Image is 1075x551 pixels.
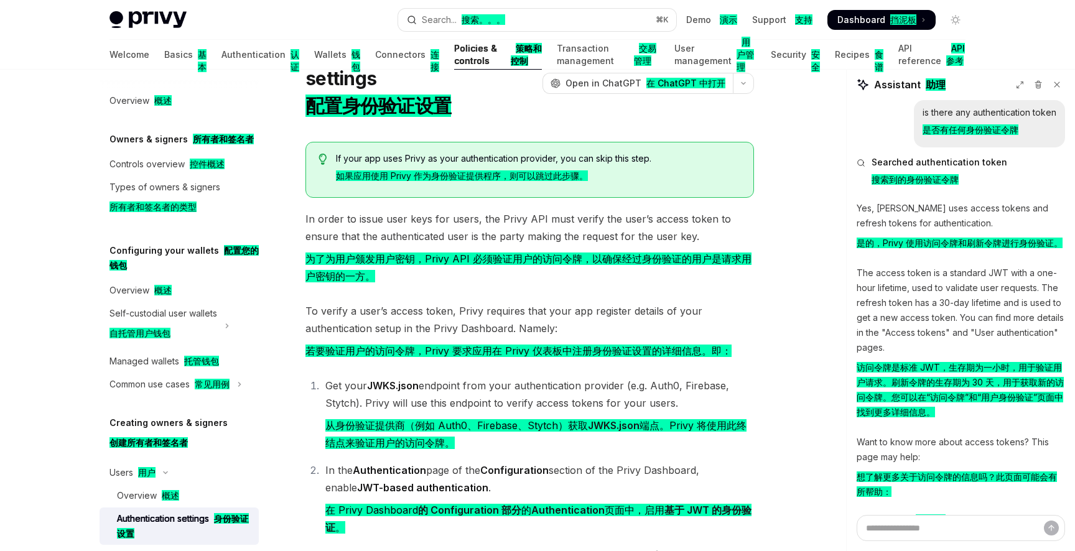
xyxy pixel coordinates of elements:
[109,437,188,448] font: 创建所有者和签名者
[857,514,1065,524] a: Access tokens 访问令牌
[857,201,1065,256] p: Yes, [PERSON_NAME] uses access tokens and refresh tokens for authentication.
[542,73,733,94] button: Open in ChatGPT 在 ChatGPT 中打开
[874,77,946,92] span: Assistant
[588,419,640,432] strong: JWKS.json
[305,345,732,357] font: 若要验证用户的访问令牌，Privy 要求应用在 Privy 仪表板中注册身份验证设置的详细信息。即：
[357,481,488,494] strong: JWT-based authentication
[325,419,747,449] font: 从身份验证提供商（例如 Auth0、Firebase、Stytch）获取 端点。Privy 将使用此终结点来验证用户的访问令牌。
[109,328,170,338] font: 自托管用户钱包
[857,266,1065,425] p: The access token is a standard JWT with a one-hour lifetime, used to validate user requests. The ...
[164,40,207,70] a: Basics 基本
[923,106,1056,141] div: is there any authentication token
[195,379,230,389] font: 常见用例
[109,11,187,29] img: light logo
[795,14,812,25] font: 支持
[221,40,299,70] a: Authentication 认证
[154,95,172,106] font: 概述
[480,464,549,476] strong: Configuration
[336,152,741,187] div: If your app uses Privy as your authentication provider, you can skip this step.
[100,350,259,373] a: Managed wallets 托管钱包
[557,40,659,70] a: Transaction management 交易管理
[100,484,259,507] a: Overview 概述
[890,14,916,25] font: 挡泥板
[305,252,752,282] font: 为了为用户颁发用户密钥，Privy API 必须验证用户的访问令牌，以确保经过身份验证的用户是请求用户密钥的一方。
[322,461,754,541] li: In the page of the section of the Privy Dashboard, enable .
[138,467,156,478] font: 用户
[109,132,254,147] h5: Owners & signers
[720,14,737,25] font: 演示
[565,77,725,90] span: Open in ChatGPT
[305,45,537,122] h1: Configure authentication settings
[430,49,439,72] font: 连接
[398,9,677,31] button: Open search
[314,40,360,70] a: Wallets 钱包
[367,379,419,392] strong: JWKS.json
[771,40,820,70] a: Security 安全
[634,43,656,66] font: 交易管理
[109,415,228,455] h5: Creating owners & signers
[857,156,1065,191] button: Searched authentication token搜索到的身份验证令牌
[154,285,172,295] font: 概述
[926,78,946,91] font: 助理
[162,490,179,501] font: 概述
[857,515,1065,541] textarea: Ask a question...
[190,159,225,169] font: 控件概述
[511,43,542,66] font: 策略和控制
[857,362,1064,417] font: 访问令牌是标准 JWT，生存期为一小时，用于验证用户请求。刷新令牌的生存期为 30 天，用于获取新的访问令牌。您可以在“访问令牌”和“用户身份验证”页面中找到更多详细信息。
[109,180,220,220] div: Types of owners & signers
[109,243,259,273] h5: Configuring your wallets
[100,461,259,484] button: Toggle Users section
[737,37,754,72] font: 用户管理
[184,356,219,366] font: 托管钱包
[674,40,756,70] a: User management 用户管理
[418,504,521,516] strong: 的 Configuration 部分
[656,15,669,25] span: ⌘ K
[109,93,172,108] div: Overview
[837,14,916,26] span: Dashboard
[422,12,505,27] div: Search...
[946,43,965,66] font: API 参考
[1044,521,1059,535] button: Send message
[117,488,179,503] div: Overview
[857,238,1063,248] font: 是的，Privy 使用访问令牌和刷新令牌进行身份验证。
[109,157,225,172] div: Controls overview
[752,14,812,26] a: Support 支持
[322,377,754,456] li: Get your endpoint from your authentication provider (e.g. Auth0, Firebase, Stytch). Privy will us...
[872,174,959,185] font: 搜索到的身份验证令牌
[109,306,217,346] div: Self-custodial user wallets
[353,464,426,476] strong: Authentication
[109,283,172,298] div: Overview
[375,40,439,70] a: Connectors 连接
[109,354,219,369] div: Managed wallets
[646,78,725,88] font: 在 ChatGPT 中打开
[531,504,605,516] strong: Authentication
[835,40,883,70] a: Recipes 食谱
[319,154,327,165] svg: Tip
[100,176,259,223] a: Types of owners & signers所有者和签名者的类型
[351,49,360,72] font: 钱包
[100,153,259,175] a: Controls overview 控件概述
[291,49,299,72] font: 认证
[100,279,259,302] a: Overview 概述
[109,465,156,480] div: Users
[827,10,936,30] a: Dashboard 挡泥板
[454,40,542,70] a: Policies & controls 策略和控制
[305,95,451,117] font: 配置身份验证设置
[305,210,754,290] span: In order to issue user keys for users, the Privy API must verify the user’s access token to ensur...
[100,302,259,350] button: Toggle Self-custodial user wallets section
[916,514,946,524] font: 访问令牌
[100,507,259,545] a: Authentication settings 身份验证设置
[109,377,230,392] div: Common use cases
[193,134,254,144] font: 所有者和签名者
[811,49,820,72] font: 安全
[875,49,883,72] font: 食谱
[305,302,754,364] span: To verify a user’s access token, Privy requires that your app register details of your authentica...
[686,14,737,26] a: Demo 演示
[100,90,259,112] a: Overview 概述
[117,511,251,541] div: Authentication settings
[198,49,207,72] font: 基本
[857,471,1057,497] font: 想了解更多关于访问令牌的信息吗？此页面可能会有所帮助：
[100,373,259,396] button: Toggle Common use cases section
[462,14,505,25] font: 搜索。。。
[325,504,752,534] font: 在 Privy Dashboard 的 页面中，启用 。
